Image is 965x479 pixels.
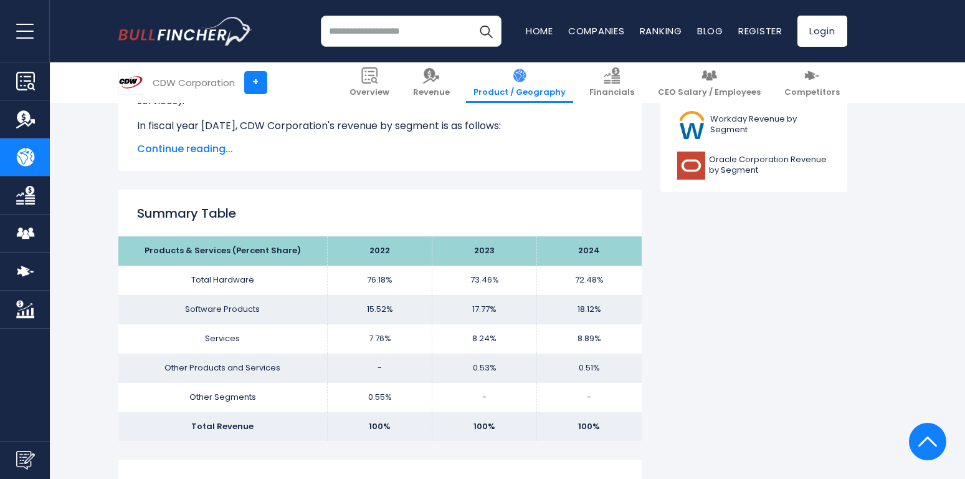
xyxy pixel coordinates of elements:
th: Products & Services (Percent Share) [118,236,328,266]
p: In fiscal year [DATE], CDW Corporation's revenue by segment is as follows: [137,119,623,133]
td: 8.24% [432,324,537,354]
td: 18.12% [537,295,642,324]
td: 100% [328,412,432,442]
img: bullfincher logo [118,17,252,46]
th: 2023 [432,236,537,266]
td: Other Products and Services [118,354,328,383]
a: + [244,71,267,94]
span: Financials [589,87,634,98]
td: - [432,383,537,412]
img: CDW logo [119,70,143,94]
td: Software Products [118,295,328,324]
div: CDW Corporation [153,75,235,90]
a: Competitors [777,62,847,103]
img: WDAY logo [677,111,707,139]
a: Register [738,24,782,37]
a: Blog [697,24,723,37]
th: 2024 [537,236,642,266]
a: Financials [582,62,642,103]
td: - [328,354,432,383]
span: Oracle Corporation Revenue by Segment [709,155,830,176]
a: Login [797,16,847,47]
span: CEO Salary / Employees [658,87,761,98]
td: Total Hardware [118,266,328,295]
a: Companies [568,24,625,37]
td: 73.46% [432,266,537,295]
a: CEO Salary / Employees [650,62,768,103]
td: 100% [432,412,537,442]
a: Revenue [406,62,457,103]
td: - [537,383,642,412]
td: 7.76% [328,324,432,354]
h2: Summary Table [137,204,623,223]
td: 76.18% [328,266,432,295]
a: Product / Geography [466,62,573,103]
td: Total Revenue [118,412,328,442]
button: Search [470,16,502,47]
td: 17.77% [432,295,537,324]
th: 2022 [328,236,432,266]
span: Workday Revenue by Segment [710,114,830,135]
td: 100% [537,412,642,442]
a: Oracle Corporation Revenue by Segment [670,148,838,183]
a: Home [526,24,553,37]
img: ORCL logo [677,152,705,180]
span: Continue reading... [137,142,623,157]
span: Competitors [784,87,840,98]
td: 15.52% [328,295,432,324]
td: 0.53% [432,354,537,383]
td: Other Segments [118,383,328,412]
span: Revenue [413,87,450,98]
a: Workday Revenue by Segment [670,108,838,142]
a: Overview [342,62,397,103]
a: Go to homepage [118,17,252,46]
td: 0.55% [328,383,432,412]
a: Ranking [640,24,682,37]
td: Services [118,324,328,354]
td: 72.48% [537,266,642,295]
td: 0.51% [537,354,642,383]
span: Overview [349,87,389,98]
td: 8.89% [537,324,642,354]
span: Product / Geography [473,87,566,98]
